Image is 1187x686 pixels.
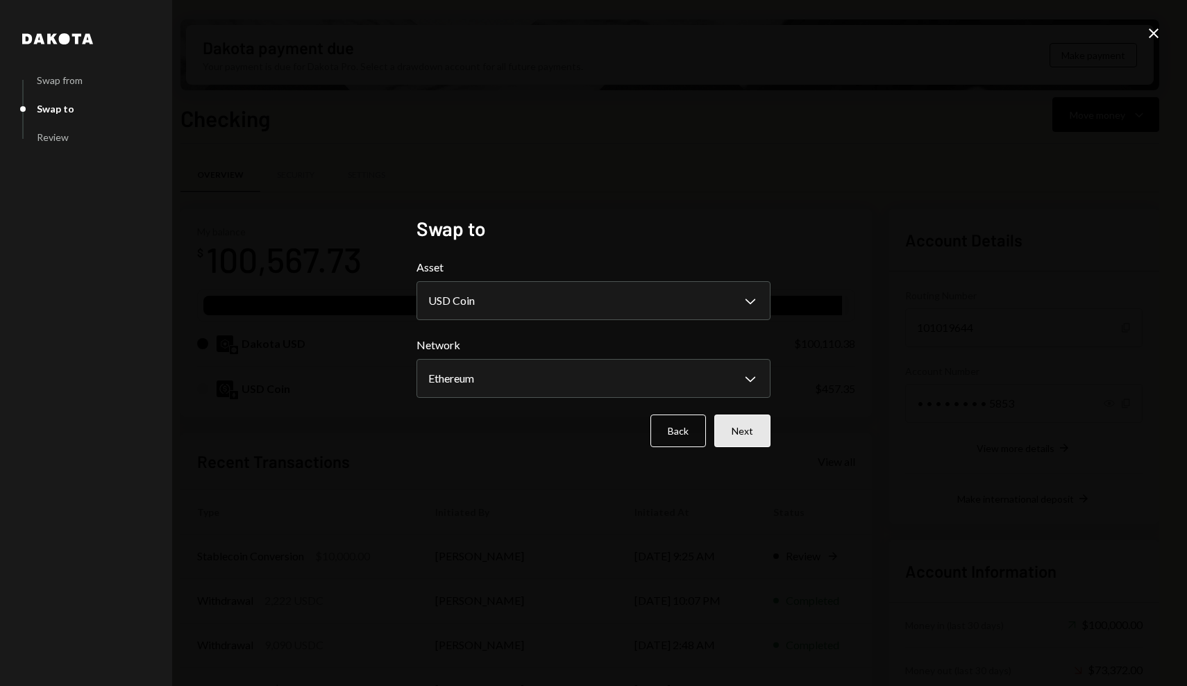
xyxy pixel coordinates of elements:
[416,281,771,320] button: Asset
[37,103,74,115] div: Swap to
[416,259,771,276] label: Asset
[714,415,771,447] button: Next
[416,215,771,242] h2: Swap to
[416,337,771,353] label: Network
[37,131,69,143] div: Review
[37,74,83,86] div: Swap from
[650,415,706,447] button: Back
[416,359,771,398] button: Network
